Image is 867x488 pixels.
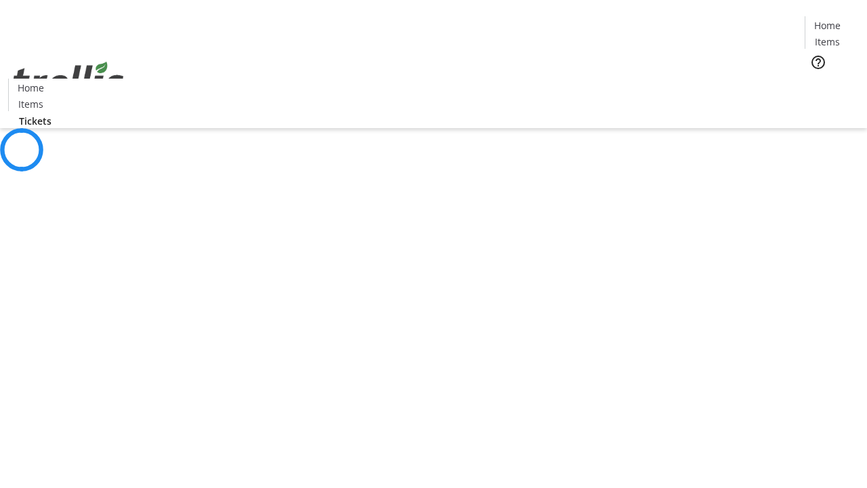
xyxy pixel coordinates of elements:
a: Tickets [8,114,62,128]
a: Tickets [805,79,859,93]
span: Tickets [816,79,848,93]
span: Items [815,35,840,49]
span: Tickets [19,114,51,128]
a: Home [9,81,52,95]
span: Home [18,81,44,95]
span: Items [18,97,43,111]
img: Orient E2E Organization UZ4tP1Dm5l's Logo [8,47,129,115]
a: Items [805,35,849,49]
span: Home [814,18,841,33]
button: Help [805,49,832,76]
a: Items [9,97,52,111]
a: Home [805,18,849,33]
